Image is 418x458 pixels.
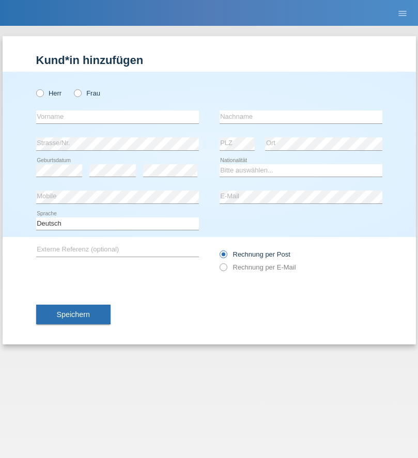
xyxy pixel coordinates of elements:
[397,8,408,19] i: menu
[36,89,43,96] input: Herr
[74,89,81,96] input: Frau
[220,250,226,263] input: Rechnung per Post
[36,305,111,324] button: Speichern
[392,10,413,16] a: menu
[220,263,226,276] input: Rechnung per E-Mail
[36,89,62,97] label: Herr
[57,310,90,319] span: Speichern
[220,263,296,271] label: Rechnung per E-Mail
[36,54,382,67] h1: Kund*in hinzufügen
[220,250,290,258] label: Rechnung per Post
[74,89,100,97] label: Frau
